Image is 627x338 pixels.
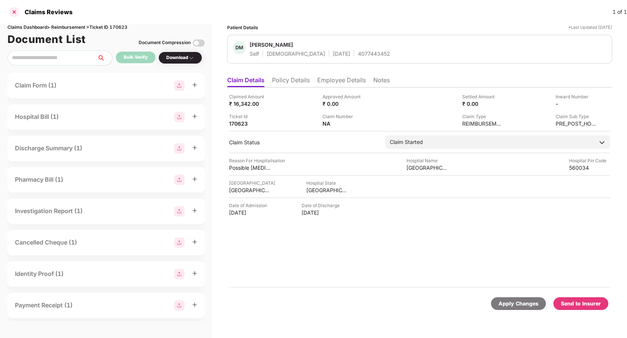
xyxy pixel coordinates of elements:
[306,179,348,187] div: Hospital State
[15,144,82,153] div: Discharge Summary (1)
[306,187,348,194] div: [GEOGRAPHIC_DATA]
[233,41,246,54] div: DM
[302,202,343,209] div: Date of Discharge
[556,120,597,127] div: PRE_POST_HOSPITALIZATION_REIMBURSEMENT
[229,139,378,146] div: Claim Status
[174,300,185,311] img: svg+xml;base64,PHN2ZyBpZD0iR3JvdXBfMjg4MTMiIGRhdGEtbmFtZT0iR3JvdXAgMjg4MTMiIHhtbG5zPSJodHRwOi8vd3...
[250,41,293,48] div: [PERSON_NAME]
[15,269,64,279] div: Identity Proof (1)
[97,50,112,65] button: search
[227,24,258,31] div: Patient Details
[317,76,366,87] li: Employee Details
[272,76,310,87] li: Policy Details
[322,120,364,127] div: NA
[192,176,197,182] span: plus
[322,100,364,107] div: ₹ 0.00
[15,206,83,216] div: Investigation Report (1)
[227,76,265,87] li: Claim Details
[462,100,503,107] div: ₹ 0.00
[193,37,205,49] img: svg+xml;base64,PHN2ZyBpZD0iVG9nZ2xlLTMyeDMyIiB4bWxucz0iaHR0cDovL3d3dy53My5vcmcvMjAwMC9zdmciIHdpZH...
[174,175,185,185] img: svg+xml;base64,PHN2ZyBpZD0iR3JvdXBfMjg4MTMiIGRhdGEtbmFtZT0iR3JvdXAgMjg4MTMiIHhtbG5zPSJodHRwOi8vd3...
[358,50,390,57] div: 4077443452
[229,100,270,107] div: ₹ 16,342.00
[15,112,59,122] div: Hospital Bill (1)
[97,55,112,61] span: search
[229,93,270,100] div: Claimed Amount
[498,299,538,308] div: Apply Changes
[229,157,285,164] div: Reason For Hospitalisation
[15,175,63,184] div: Pharmacy Bill (1)
[462,113,503,120] div: Claim Type
[229,120,270,127] div: 170623
[407,157,448,164] div: Hospital Name
[15,301,72,310] div: Payment Receipt (1)
[229,179,275,187] div: [GEOGRAPHIC_DATA]
[192,239,197,245] span: plus
[124,54,148,61] div: Bulk Verify
[407,164,448,171] div: [GEOGRAPHIC_DATA][PERSON_NAME]
[556,113,597,120] div: Claim Sub Type
[7,31,86,47] h1: Document List
[373,76,390,87] li: Notes
[267,50,325,57] div: [DEMOGRAPHIC_DATA]
[569,164,610,171] div: 560034
[229,187,270,194] div: [GEOGRAPHIC_DATA]
[229,113,270,120] div: Ticket Id
[15,81,56,90] div: Claim Form (1)
[139,39,191,46] div: Document Compression
[174,206,185,216] img: svg+xml;base64,PHN2ZyBpZD0iR3JvdXBfMjg4MTMiIGRhdGEtbmFtZT0iR3JvdXAgMjg4MTMiIHhtbG5zPSJodHRwOi8vd3...
[174,237,185,248] img: svg+xml;base64,PHN2ZyBpZD0iR3JvdXBfMjg4MTMiIGRhdGEtbmFtZT0iR3JvdXAgMjg4MTMiIHhtbG5zPSJodHRwOi8vd3...
[166,54,194,61] div: Download
[302,209,343,216] div: [DATE]
[174,143,185,154] img: svg+xml;base64,PHN2ZyBpZD0iR3JvdXBfMjg4MTMiIGRhdGEtbmFtZT0iR3JvdXAgMjg4MTMiIHhtbG5zPSJodHRwOi8vd3...
[174,269,185,279] img: svg+xml;base64,PHN2ZyBpZD0iR3JvdXBfMjg4MTMiIGRhdGEtbmFtZT0iR3JvdXAgMjg4MTMiIHhtbG5zPSJodHRwOi8vd3...
[556,100,597,107] div: -
[462,120,503,127] div: REIMBURSEMENT
[333,50,350,57] div: [DATE]
[15,238,77,247] div: Cancelled Cheque (1)
[569,157,610,164] div: Hospital Pin Code
[192,271,197,276] span: plus
[192,114,197,119] span: plus
[192,208,197,213] span: plus
[612,8,627,16] div: 1 of 1
[598,139,606,146] img: downArrowIcon
[568,24,612,31] div: *Last Updated [DATE]
[229,202,270,209] div: Date of Admission
[462,93,503,100] div: Settled Amount
[390,138,423,146] div: Claim Started
[174,80,185,91] img: svg+xml;base64,PHN2ZyBpZD0iR3JvdXBfMjg4MTMiIGRhdGEtbmFtZT0iR3JvdXAgMjg4MTMiIHhtbG5zPSJodHRwOi8vd3...
[7,24,205,31] div: Claims Dashboard > Reimbursement > Ticket ID 170623
[192,145,197,150] span: plus
[322,93,364,100] div: Approved Amount
[229,164,270,171] div: Possible [MEDICAL_DATA]
[556,93,597,100] div: Inward Number
[322,113,364,120] div: Claim Number
[192,302,197,307] span: plus
[192,82,197,87] span: plus
[250,50,259,57] div: Self
[229,209,270,216] div: [DATE]
[561,299,601,308] div: Send to Insurer
[188,55,194,61] img: svg+xml;base64,PHN2ZyBpZD0iRHJvcGRvd24tMzJ4MzIiIHhtbG5zPSJodHRwOi8vd3d3LnczLm9yZy8yMDAwL3N2ZyIgd2...
[174,112,185,122] img: svg+xml;base64,PHN2ZyBpZD0iR3JvdXBfMjg4MTMiIGRhdGEtbmFtZT0iR3JvdXAgMjg4MTMiIHhtbG5zPSJodHRwOi8vd3...
[20,8,72,16] div: Claims Reviews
